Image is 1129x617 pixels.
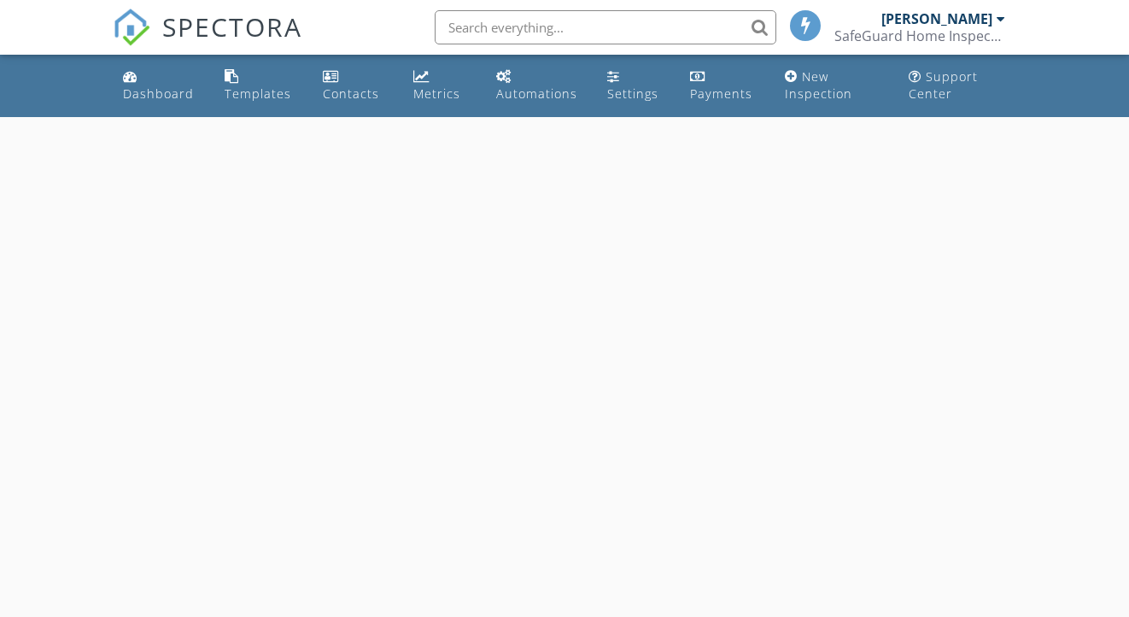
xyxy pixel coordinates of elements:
div: Templates [225,85,291,102]
div: Support Center [909,68,978,102]
input: Search everything... [435,10,776,44]
a: Automations (Basic) [489,62,587,110]
a: Dashboard [116,62,204,110]
div: Metrics [413,85,460,102]
div: Contacts [323,85,379,102]
a: New Inspection [778,62,887,110]
span: SPECTORA [162,9,302,44]
a: Support Center [902,62,1013,110]
div: New Inspection [785,68,852,102]
a: Templates [218,62,302,110]
div: SafeGuard Home Inspections [834,27,1005,44]
a: Metrics [407,62,476,110]
div: Automations [496,85,577,102]
a: Contacts [316,62,393,110]
a: Settings [600,62,670,110]
img: The Best Home Inspection Software - Spectora [113,9,150,46]
div: Payments [690,85,752,102]
div: Settings [607,85,658,102]
a: Payments [683,62,764,110]
a: SPECTORA [113,23,302,59]
div: Dashboard [123,85,194,102]
div: [PERSON_NAME] [881,10,992,27]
